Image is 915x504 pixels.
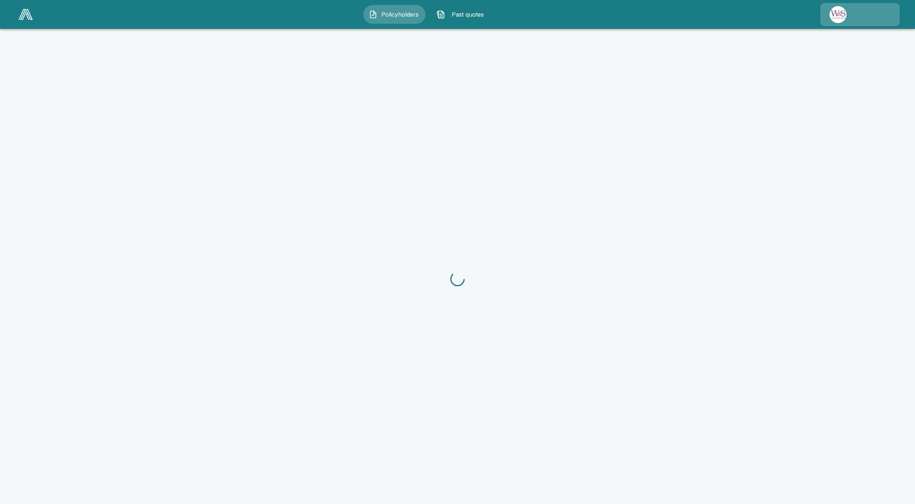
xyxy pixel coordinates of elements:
[369,10,377,19] img: Policyholders Icon
[363,5,425,24] button: Policyholders IconPolicyholders
[18,9,33,20] img: AA Logo
[437,10,445,19] img: Past quotes Icon
[380,10,420,19] span: Policyholders
[448,10,488,19] span: Past quotes
[431,5,493,24] button: Past quotes IconPast quotes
